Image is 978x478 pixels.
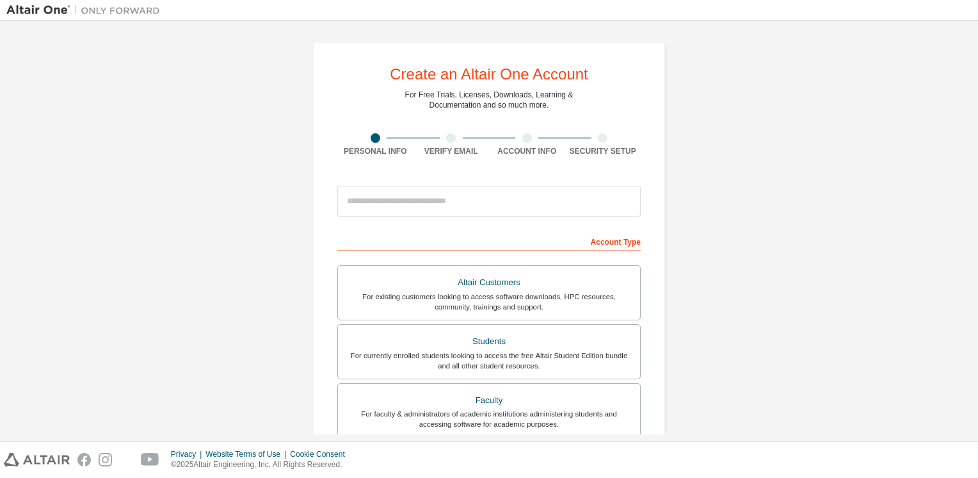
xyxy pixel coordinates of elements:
[205,449,290,459] div: Website Terms of Use
[390,67,588,82] div: Create an Altair One Account
[171,459,353,470] p: © 2025 Altair Engineering, Inc. All Rights Reserved.
[346,333,632,350] div: Students
[337,146,413,156] div: Personal Info
[337,231,641,251] div: Account Type
[290,449,352,459] div: Cookie Consent
[346,274,632,292] div: Altair Customers
[565,146,641,156] div: Security Setup
[346,350,632,371] div: For currently enrolled students looking to access the free Altair Student Edition bundle and all ...
[99,453,112,466] img: instagram.svg
[4,453,70,466] img: altair_logo.svg
[346,409,632,429] div: For faculty & administrators of academic institutions administering students and accessing softwa...
[171,449,205,459] div: Privacy
[405,90,573,110] div: For Free Trials, Licenses, Downloads, Learning & Documentation and so much more.
[489,146,565,156] div: Account Info
[6,4,166,17] img: Altair One
[346,391,632,409] div: Faculty
[141,453,159,466] img: youtube.svg
[346,292,632,312] div: For existing customers looking to access software downloads, HPC resources, community, trainings ...
[413,146,490,156] div: Verify Email
[77,453,91,466] img: facebook.svg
